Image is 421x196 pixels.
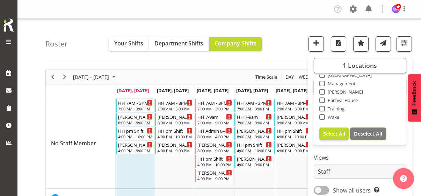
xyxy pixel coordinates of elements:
[158,106,193,111] div: 7:00 AM - 3:00 PM
[277,134,312,139] div: 4:00 PM - 10:00 PM
[158,120,193,125] div: 8:00 AM - 9:00 AM
[197,134,232,139] div: 8:00 AM - 4:00 PM
[116,141,155,154] div: No Staff Member"s event - Hilary 4-9pm Begin From Monday, August 11, 2025 at 4:00:00 PM GMT+12:00...
[234,141,274,154] div: No Staff Member"s event - HH pm Shift Begin From Thursday, August 14, 2025 at 4:00:00 PM GMT+12:0...
[408,74,421,122] button: Feedback - Show survey
[237,99,272,106] div: HH 7AM - 3PM
[197,155,232,162] div: HH pm Shift
[237,162,272,167] div: 4:00 PM - 9:00 PM
[197,141,232,148] div: [PERSON_NAME] 8-9am
[277,99,312,106] div: HH 7AM - 3PM
[118,120,153,125] div: 8:00 AM - 9:00 AM
[285,73,295,81] span: Day
[277,106,312,111] div: 7:00 AM - 3:00 PM
[155,127,194,140] div: No Staff Member"s event - HH pm Shift Begin From Tuesday, August 12, 2025 at 4:00:00 PM GMT+12:00...
[411,81,418,106] span: Feedback
[158,113,193,120] div: [PERSON_NAME] 8-9am
[197,148,232,153] div: 8:00 AM - 9:00 AM
[298,73,312,81] button: Timeline Week
[376,36,391,52] button: Send a list of all shifts for the selected filtered period to all rostered employees.
[254,73,278,81] button: Time Scale
[197,99,232,106] div: HH 7AM - 3PM
[209,37,262,51] button: Company Shifts
[255,73,278,81] span: Time Scale
[325,106,345,111] span: Training
[237,155,272,162] div: [PERSON_NAME] 4-9pm
[323,130,345,137] span: Select All
[237,127,272,134] div: [PERSON_NAME] 8-9am
[343,61,377,70] span: 1 Locations
[325,81,356,86] span: Management
[195,169,234,182] div: No Staff Member"s event - Hilary 4-9pm Begin From Wednesday, August 13, 2025 at 4:00:00 PM GMT+12...
[237,141,272,148] div: HH pm Shift
[237,106,272,111] div: 7:00 AM - 3:00 PM
[353,36,369,52] button: Highlight an important date within the roster.
[319,128,349,140] button: Select All
[392,5,400,13] img: kelly-morgan6119.jpg
[333,187,371,194] span: Show all users
[158,148,193,153] div: 4:00 PM - 9:00 PM
[277,148,312,153] div: 4:00 PM - 9:00 PM
[118,113,153,120] div: [PERSON_NAME] 8-9am
[234,127,274,140] div: No Staff Member"s event - Hilary 8-9am Begin From Thursday, August 14, 2025 at 8:00:00 AM GMT+12:...
[354,130,382,137] span: Deselect All
[234,99,274,112] div: No Staff Member"s event - HH 7AM - 3PM Begin From Thursday, August 14, 2025 at 7:00:00 AM GMT+12:...
[350,128,386,140] button: Deselect All
[197,127,232,134] div: HH Admin 8-4pm
[325,97,358,103] span: Parzival House
[197,113,232,120] div: HH 7-9am
[325,72,372,78] span: [GEOGRAPHIC_DATA]
[276,87,308,94] span: [DATE], [DATE]
[116,99,155,112] div: No Staff Member"s event - HH 7AM - 3PM Begin From Monday, August 11, 2025 at 7:00:00 AM GMT+12:00...
[277,113,312,120] div: [PERSON_NAME] 8-9am
[118,127,153,134] div: HH pm Shift
[117,87,149,94] span: [DATE], [DATE]
[397,36,412,52] button: Filter Shifts
[155,113,194,126] div: No Staff Member"s event - Hilary 8-9am Begin From Tuesday, August 12, 2025 at 8:00:00 AM GMT+12:0...
[197,87,228,94] span: [DATE], [DATE]
[274,141,313,154] div: No Staff Member"s event - Hilary 4-9pm Begin From Friday, August 15, 2025 at 4:00:00 PM GMT+12:00...
[158,99,193,106] div: HH 7AM - 3PM
[400,175,407,182] img: help-xxl-2.png
[114,39,143,47] span: Your Shifts
[195,99,234,112] div: No Staff Member"s event - HH 7AM - 3PM Begin From Wednesday, August 13, 2025 at 7:00:00 AM GMT+12...
[59,70,71,85] div: next period
[195,155,234,168] div: No Staff Member"s event - HH pm Shift Begin From Wednesday, August 13, 2025 at 4:00:00 PM GMT+12:...
[197,176,232,181] div: 4:00 PM - 9:00 PM
[314,58,406,73] button: 1 Locations
[215,39,256,47] span: Company Shifts
[284,73,295,81] button: Timeline Day
[195,127,234,140] div: No Staff Member"s event - HH Admin 8-4pm Begin From Wednesday, August 13, 2025 at 8:00:00 AM GMT+...
[118,148,153,153] div: 4:00 PM - 9:00 PM
[274,127,313,140] div: No Staff Member"s event - HH pm Shift Begin From Friday, August 15, 2025 at 4:00:00 PM GMT+12:00 ...
[72,73,110,81] span: [DATE] - [DATE]
[118,99,153,106] div: HH 7AM - 3PM
[237,134,272,139] div: 8:00 AM - 9:00 AM
[331,36,346,52] button: Download a PDF of the roster according to the set date range.
[274,113,313,126] div: No Staff Member"s event - Hilary 8-9am Begin From Friday, August 15, 2025 at 8:00:00 AM GMT+12:00...
[158,141,193,148] div: [PERSON_NAME] 4-9pm
[237,113,272,120] div: HH 7-9am
[72,73,119,81] button: August 2025
[155,99,194,112] div: No Staff Member"s event - HH 7AM - 3PM Begin From Tuesday, August 12, 2025 at 7:00:00 AM GMT+12:0...
[116,113,155,126] div: No Staff Member"s event - Hilary 8-9am Begin From Monday, August 11, 2025 at 8:00:00 AM GMT+12:00...
[116,127,155,140] div: No Staff Member"s event - HH pm Shift Begin From Monday, August 11, 2025 at 4:00:00 PM GMT+12:00 ...
[234,155,274,168] div: No Staff Member"s event - Hilary 4-9pm Begin From Thursday, August 14, 2025 at 4:00:00 PM GMT+12:...
[277,127,312,134] div: HH pm Shift
[237,120,272,125] div: 7:00 AM - 9:00 AM
[60,73,70,81] button: Next
[195,113,234,126] div: No Staff Member"s event - HH 7-9am Begin From Wednesday, August 13, 2025 at 7:00:00 AM GMT+12:00 ...
[197,169,232,176] div: [PERSON_NAME] 4-9pm
[197,162,232,167] div: 4:00 PM - 10:00 PM
[197,106,232,111] div: 7:00 AM - 3:00 PM
[71,70,120,85] div: August 11 - 17, 2025
[195,141,234,154] div: No Staff Member"s event - Hilary 8-9am Begin From Wednesday, August 13, 2025 at 8:00:00 AM GMT+12...
[309,36,324,52] button: Add a new shift
[236,87,268,94] span: [DATE], [DATE]
[158,134,193,139] div: 4:00 PM - 10:00 PM
[314,153,406,162] label: Views
[298,73,311,81] span: Week
[51,139,96,147] span: No Staff Member
[118,106,153,111] div: 7:00 AM - 3:00 PM
[237,148,272,153] div: 4:00 PM - 10:00 PM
